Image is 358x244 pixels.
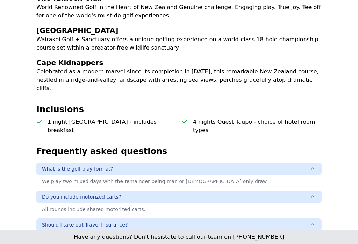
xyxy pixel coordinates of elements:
p: 4 nights Quest Taupo - choice of hotel room types [193,118,322,135]
button: Should I take out Travel Insurance? [36,219,322,231]
p: Celebrated as a modern marvel since its completion in [DATE], this remarkable New Zealand course,... [36,68,322,93]
span: Do you include motorized carts? [42,194,121,201]
span: Should I take out Travel Insurance? [42,222,128,229]
p: Wairakei Golf + Sanctuary offers a unique golfing experience on a world-class 18-hole championshi... [36,36,322,52]
div: We play two mixed days with the remainder being man or [DEMOGRAPHIC_DATA] only draw [36,175,322,188]
h2: Inclusions [36,104,322,115]
h2: Frequently asked questions [36,146,322,157]
span: What is the golf play format? [42,166,113,173]
button: What is the golf play format? [36,163,322,175]
button: Do you include motorized carts? [36,191,322,203]
h3: [GEOGRAPHIC_DATA] [36,26,322,36]
h3: Cape Kidnappers [36,58,322,68]
p: World Renowned Golf in the Heart of New Zealand Genuine challenge. Engaging play. True joy. Tee o... [36,3,322,20]
p: 1 night [GEOGRAPHIC_DATA] - includes breakfast [48,118,176,135]
div: All rounds include shared motorized carts. [36,203,322,216]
